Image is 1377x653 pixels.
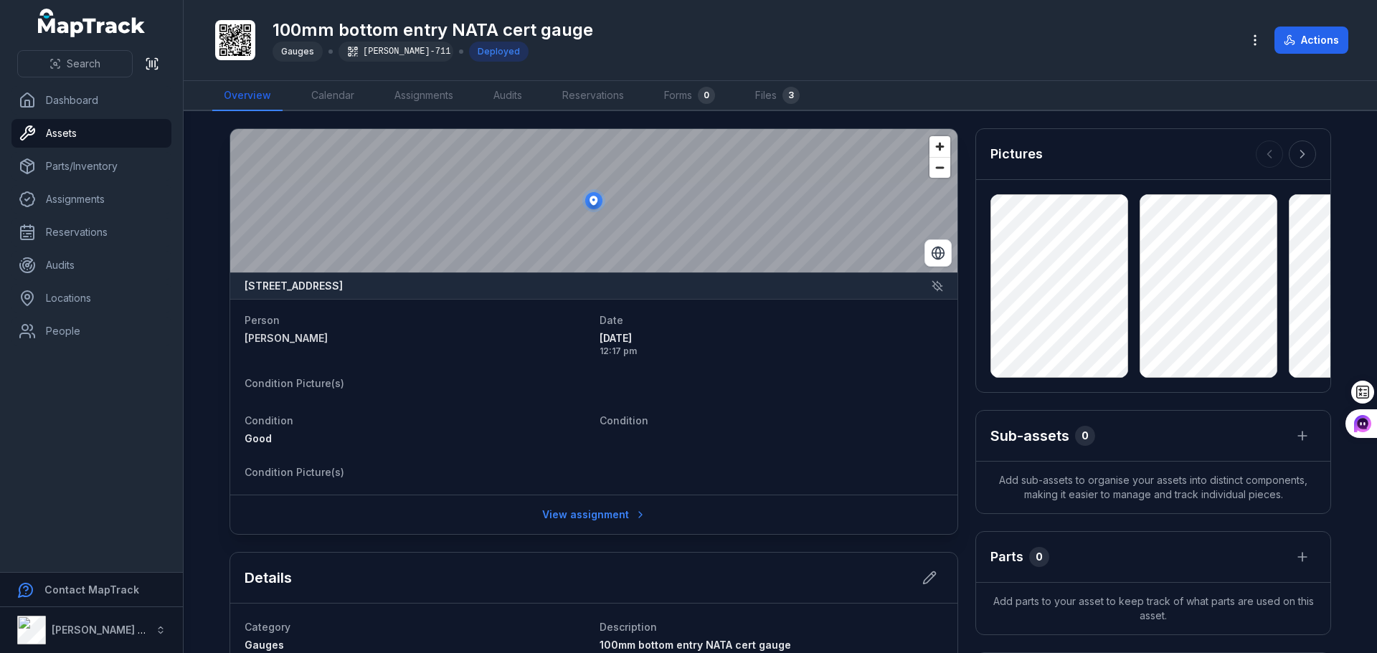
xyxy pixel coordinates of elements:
a: Dashboard [11,86,171,115]
a: Forms0 [653,81,727,111]
a: Parts/Inventory [11,152,171,181]
span: Condition Picture(s) [245,466,344,478]
span: Person [245,314,280,326]
div: 3 [782,87,800,104]
span: Gauges [281,46,314,57]
div: Deployed [469,42,529,62]
span: Condition [245,414,293,426]
h2: Sub-assets [990,426,1069,446]
span: Date [600,314,623,326]
span: Good [245,432,272,444]
a: Assignments [11,185,171,214]
strong: [STREET_ADDRESS] [245,279,343,293]
span: Condition [600,414,648,426]
a: Overview [212,81,283,111]
span: Gauges [245,639,284,651]
a: Assignments [383,81,465,111]
div: 0 [1075,426,1095,446]
button: Switch to Satellite View [924,239,952,267]
span: Add parts to your asset to keep track of what parts are used on this asset. [976,583,1330,634]
strong: Contact MapTrack [44,583,139,596]
span: Description [600,621,657,633]
a: Reservations [11,218,171,247]
button: Zoom in [929,136,950,157]
a: Audits [11,251,171,280]
h3: Parts [990,547,1023,567]
a: People [11,317,171,345]
button: Zoom out [929,157,950,178]
canvas: Map [230,129,957,272]
a: [PERSON_NAME] [245,331,588,345]
h2: Details [245,568,292,588]
span: Add sub-assets to organise your assets into distinct components, making it easier to manage and t... [976,462,1330,513]
span: [DATE] [600,331,943,345]
h3: Pictures [990,144,1043,164]
span: 12:17 pm [600,345,943,357]
span: 100mm bottom entry NATA cert gauge [600,639,791,651]
a: Calendar [300,81,366,111]
span: Category [245,621,290,633]
h1: 100mm bottom entry NATA cert gauge [273,19,593,42]
span: Search [67,57,100,71]
a: Audits [482,81,534,111]
a: View assignment [533,501,656,528]
button: Actions [1274,27,1348,54]
button: Search [17,50,133,77]
a: Locations [11,284,171,313]
div: 0 [698,87,715,104]
span: Condition Picture(s) [245,377,344,389]
a: Reservations [551,81,635,111]
a: Files3 [744,81,811,111]
div: 0 [1029,547,1049,567]
time: 9/2/2025, 12:17:30 PM [600,331,943,357]
a: MapTrack [38,9,146,37]
strong: [PERSON_NAME] Air [52,624,151,636]
a: Assets [11,119,171,148]
div: [PERSON_NAME]-711 [339,42,453,62]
